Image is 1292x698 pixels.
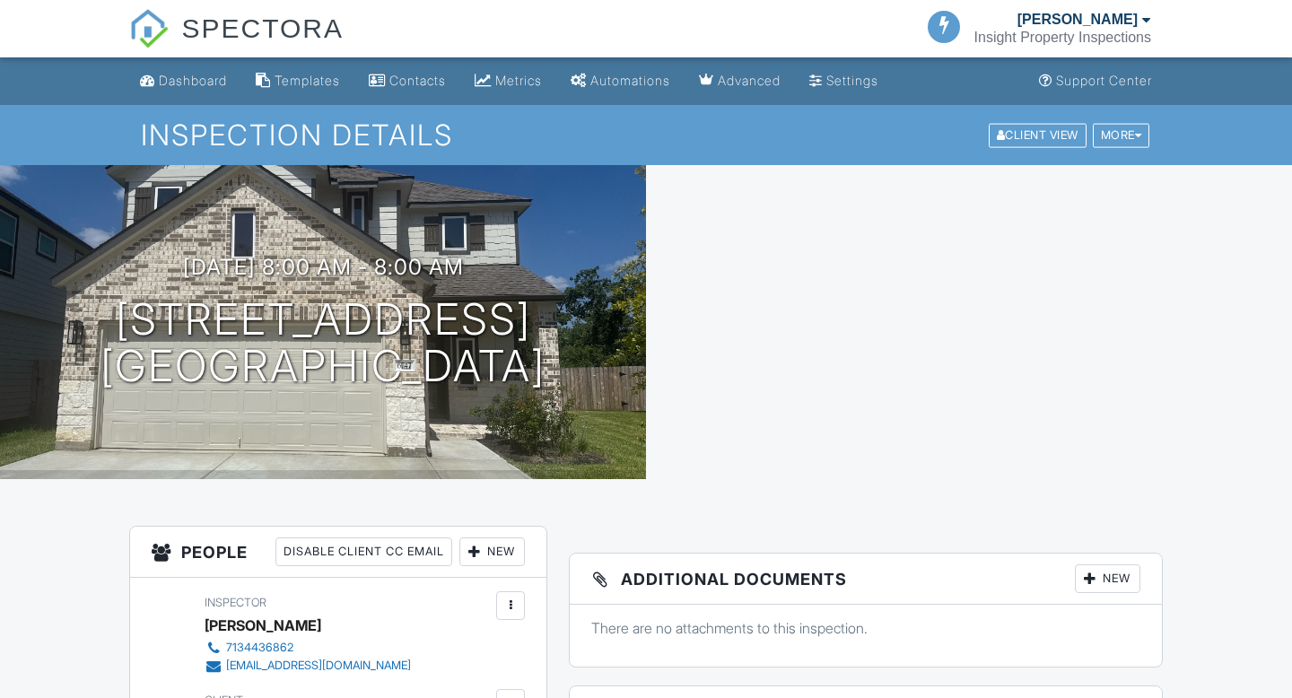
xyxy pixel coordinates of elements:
a: Contacts [362,65,453,98]
p: There are no attachments to this inspection. [591,618,1140,638]
a: Automations (Basic) [563,65,677,98]
h3: [DATE] 8:00 am - 8:00 am [183,255,464,279]
div: Insight Property Inspections [974,29,1151,47]
a: Support Center [1032,65,1159,98]
h1: [STREET_ADDRESS] [GEOGRAPHIC_DATA] [100,296,546,391]
div: Dashboard [159,73,227,88]
h1: Inspection Details [141,119,1151,151]
a: Templates [249,65,347,98]
a: [EMAIL_ADDRESS][DOMAIN_NAME] [205,657,411,675]
div: Templates [275,73,340,88]
a: Advanced [692,65,788,98]
div: New [459,537,525,566]
a: Metrics [467,65,549,98]
div: [PERSON_NAME] [1017,11,1138,29]
div: Advanced [718,73,781,88]
img: The Best Home Inspection Software - Spectora [129,9,169,48]
div: Metrics [495,73,542,88]
a: SPECTORA [129,27,344,60]
a: Client View [987,127,1091,141]
a: 7134436862 [205,639,411,657]
div: New [1075,564,1140,593]
div: Support Center [1056,73,1152,88]
div: More [1093,123,1150,147]
h3: People [130,527,546,578]
span: SPECTORA [181,9,344,47]
h3: Additional Documents [570,554,1162,605]
div: Automations [590,73,670,88]
div: 7134436862 [226,641,293,655]
div: Contacts [389,73,446,88]
div: [EMAIL_ADDRESS][DOMAIN_NAME] [226,659,411,673]
div: Settings [826,73,878,88]
span: Inspector [205,596,266,609]
div: Disable Client CC Email [275,537,452,566]
div: Client View [989,123,1087,147]
a: Settings [802,65,886,98]
a: Dashboard [133,65,234,98]
div: [PERSON_NAME] [205,612,321,639]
